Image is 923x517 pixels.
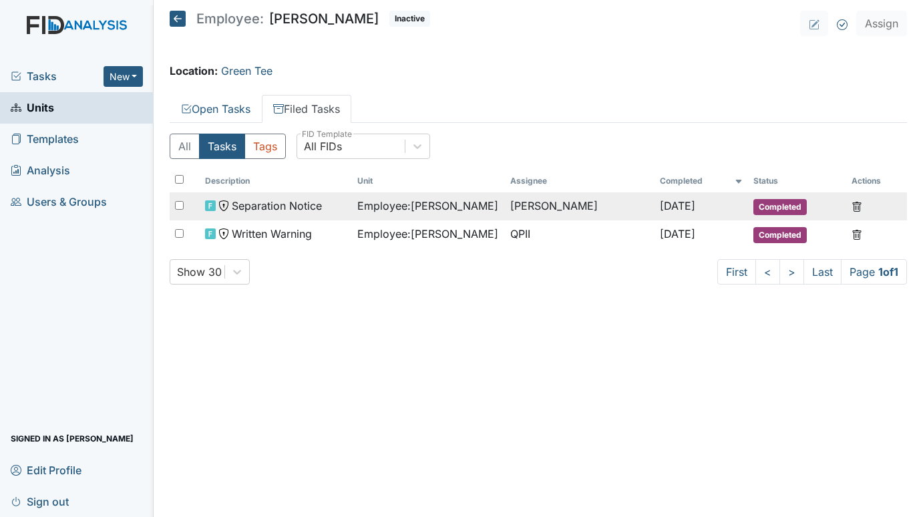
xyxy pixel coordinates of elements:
span: Employee: [196,12,264,25]
span: Signed in as [PERSON_NAME] [11,428,134,449]
span: Sign out [11,491,69,512]
span: Employee : [PERSON_NAME] [357,198,498,214]
a: < [755,259,780,285]
span: Completed [753,227,807,243]
th: Toggle SortBy [655,170,748,192]
a: Filed Tasks [262,95,351,123]
button: New [104,66,144,87]
div: Show 30 [177,264,222,280]
th: Assignee [505,170,655,192]
th: Toggle SortBy [352,170,505,192]
span: Analysis [11,160,70,181]
div: Type filter [170,134,286,159]
span: Page [841,259,907,285]
input: Toggle All Rows Selected [175,175,184,184]
th: Toggle SortBy [200,170,353,192]
a: Delete [852,226,862,242]
td: [PERSON_NAME] [505,192,655,220]
button: Tags [244,134,286,159]
span: [DATE] [660,199,695,212]
a: Green Tee [221,64,272,77]
div: Filed Tasks [170,134,907,285]
td: QPII [505,220,655,248]
strong: 1 of 1 [878,265,898,279]
button: Tasks [199,134,245,159]
span: Units [11,98,54,118]
a: Delete [852,198,862,214]
span: Inactive [389,11,430,27]
span: Separation Notice [232,198,322,214]
th: Toggle SortBy [748,170,846,192]
a: Tasks [11,68,104,84]
strong: Location: [170,64,218,77]
a: First [717,259,756,285]
a: Last [803,259,842,285]
span: [DATE] [660,227,695,240]
button: Assign [856,11,907,36]
th: Actions [846,170,908,192]
button: All [170,134,200,159]
span: Written Warning [232,226,312,242]
span: Users & Groups [11,192,107,212]
span: Completed [753,199,807,215]
div: All FIDs [304,138,342,154]
a: > [779,259,804,285]
nav: task-pagination [717,259,907,285]
span: Employee : [PERSON_NAME] [357,226,498,242]
span: Edit Profile [11,460,81,480]
h5: [PERSON_NAME] [170,11,430,27]
a: Open Tasks [170,95,262,123]
span: Templates [11,129,79,150]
